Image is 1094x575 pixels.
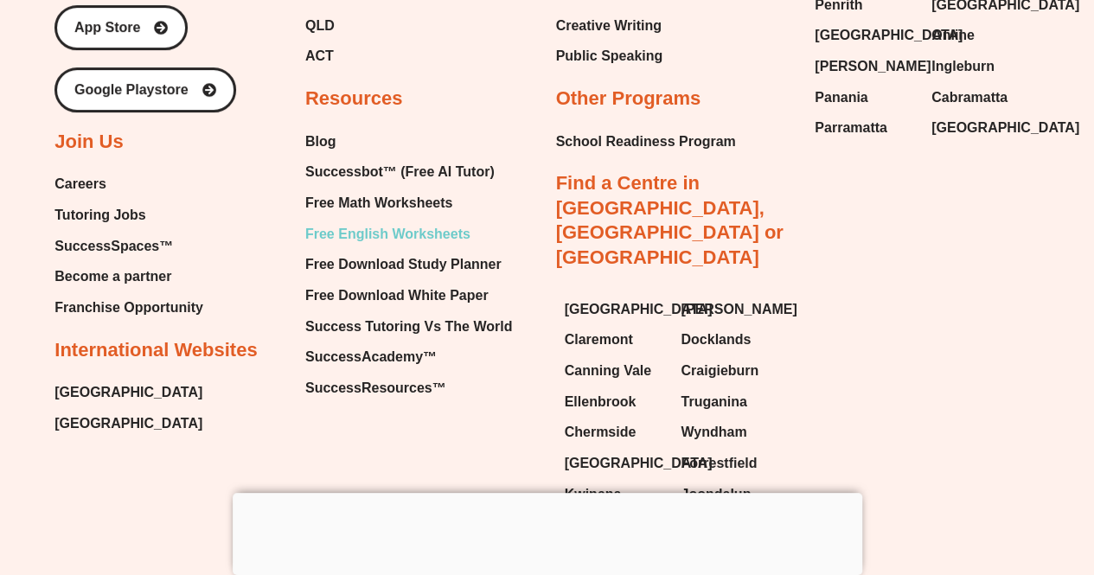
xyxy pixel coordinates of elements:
[565,389,664,415] a: Ellenbrook
[931,85,1008,111] span: Cabramatta
[565,482,664,508] a: Kwinana
[681,297,797,323] span: [PERSON_NAME]
[305,344,437,370] span: SuccessAcademy™
[681,358,780,384] a: Craigieburn
[305,190,452,216] span: Free Math Worksheets
[54,233,203,259] a: SuccessSpaces™
[74,83,189,97] span: Google Playstore
[305,13,335,39] span: QLD
[305,159,495,185] span: Successbot™ (Free AI Tutor)
[305,43,453,69] a: ACT
[815,54,931,80] span: [PERSON_NAME]
[815,85,867,111] span: Panania
[54,264,171,290] span: Become a partner
[305,252,502,278] span: Free Download Study Planner
[305,13,453,39] a: QLD
[565,419,637,445] span: Chermside
[931,115,1079,141] span: [GEOGRAPHIC_DATA]
[681,450,780,476] a: Forrestfield
[681,297,780,323] a: [PERSON_NAME]
[305,159,512,185] a: Successbot™ (Free AI Tutor)
[54,130,123,155] h2: Join Us
[556,86,701,112] h2: Other Programs
[54,202,145,228] span: Tutoring Jobs
[681,327,751,353] span: Docklands
[556,13,663,39] a: Creative Writing
[565,358,664,384] a: Canning Vale
[681,482,751,508] span: Joondalup
[556,129,736,155] a: School Readiness Program
[305,86,403,112] h2: Resources
[565,327,664,353] a: Claremont
[305,129,336,155] span: Blog
[556,13,662,39] span: Creative Writing
[54,202,203,228] a: Tutoring Jobs
[931,22,1031,48] a: Online
[305,221,512,247] a: Free English Worksheets
[681,389,780,415] a: Truganina
[681,389,746,415] span: Truganina
[305,375,512,401] a: SuccessResources™
[565,297,664,323] a: [GEOGRAPHIC_DATA]
[681,327,780,353] a: Docklands
[54,171,106,197] span: Careers
[815,85,914,111] a: Panania
[565,327,633,353] span: Claremont
[556,172,784,268] a: Find a Centre in [GEOGRAPHIC_DATA], [GEOGRAPHIC_DATA] or [GEOGRAPHIC_DATA]
[815,115,914,141] a: Parramatta
[74,21,140,35] span: App Store
[305,283,512,309] a: Free Download White Paper
[565,450,713,476] span: [GEOGRAPHIC_DATA]
[681,358,758,384] span: Craigieburn
[54,295,203,321] a: Franchise Opportunity
[233,493,862,571] iframe: Advertisement
[305,344,512,370] a: SuccessAcademy™
[54,338,257,363] h2: International Websites
[681,419,746,445] span: Wyndham
[815,22,963,48] span: [GEOGRAPHIC_DATA]
[305,221,470,247] span: Free English Worksheets
[681,419,780,445] a: Wyndham
[54,233,173,259] span: SuccessSpaces™
[815,115,887,141] span: Parramatta
[556,43,663,69] a: Public Speaking
[565,419,664,445] a: Chermside
[931,54,1031,80] a: Ingleburn
[815,54,914,80] a: [PERSON_NAME]
[806,380,1094,575] iframe: Chat Widget
[565,297,713,323] span: [GEOGRAPHIC_DATA]
[931,54,995,80] span: Ingleburn
[305,129,512,155] a: Blog
[681,482,780,508] a: Joondalup
[305,190,512,216] a: Free Math Worksheets
[305,283,489,309] span: Free Download White Paper
[305,314,512,340] a: Success Tutoring Vs The World
[815,22,914,48] a: [GEOGRAPHIC_DATA]
[565,450,664,476] a: [GEOGRAPHIC_DATA]
[54,171,203,197] a: Careers
[565,358,651,384] span: Canning Vale
[54,67,236,112] a: Google Playstore
[305,43,334,69] span: ACT
[931,22,975,48] span: Online
[54,5,188,50] a: App Store
[54,411,202,437] a: [GEOGRAPHIC_DATA]
[54,264,203,290] a: Become a partner
[681,450,757,476] span: Forrestfield
[565,389,637,415] span: Ellenbrook
[565,482,622,508] span: Kwinana
[305,375,446,401] span: SuccessResources™
[305,252,512,278] a: Free Download Study Planner
[54,380,202,406] a: [GEOGRAPHIC_DATA]
[931,115,1031,141] a: [GEOGRAPHIC_DATA]
[931,85,1031,111] a: Cabramatta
